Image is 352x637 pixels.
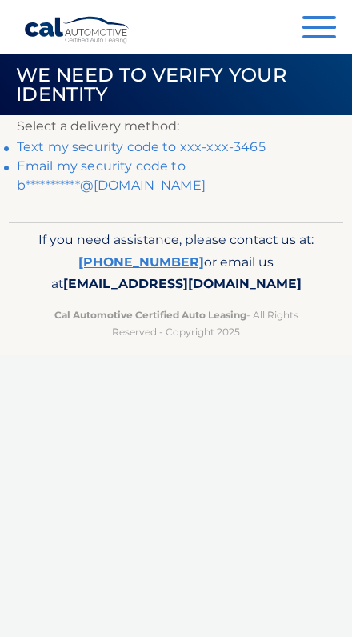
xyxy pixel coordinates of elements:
strong: Cal Automotive Certified Auto Leasing [54,309,246,321]
a: [PHONE_NUMBER] [78,254,204,270]
p: Select a delivery method: [17,115,335,138]
a: Text my security code to xxx-xxx-3465 [17,139,266,154]
span: We need to verify your identity [16,63,286,106]
span: [EMAIL_ADDRESS][DOMAIN_NAME] [63,276,302,291]
a: Cal Automotive [24,16,130,44]
p: If you need assistance, please contact us at: or email us at [33,229,319,297]
button: Menu [302,16,336,42]
p: - All Rights Reserved - Copyright 2025 [33,306,319,340]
